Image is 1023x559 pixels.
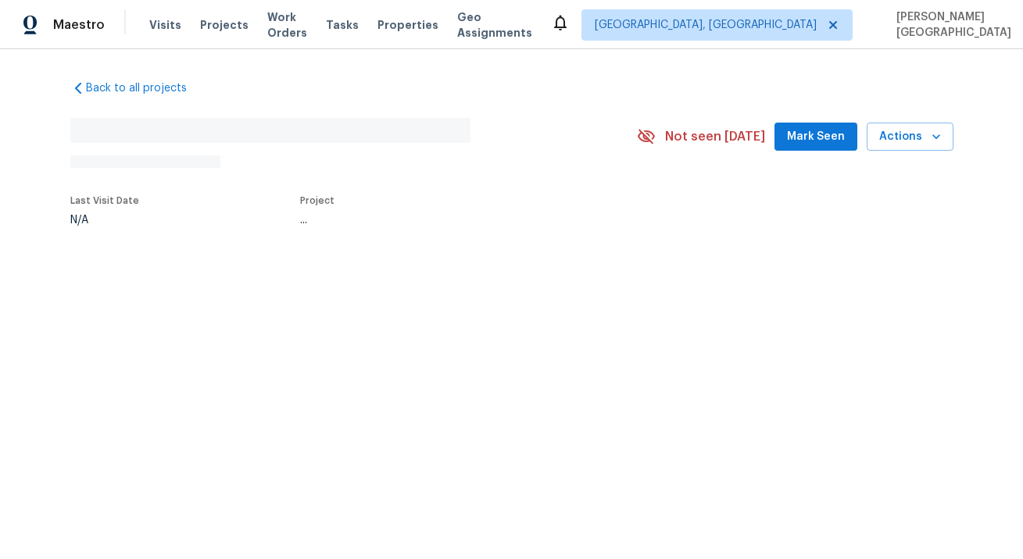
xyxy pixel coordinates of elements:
[267,9,307,41] span: Work Orders
[867,123,953,151] button: Actions
[890,9,1011,41] span: [PERSON_NAME][GEOGRAPHIC_DATA]
[774,123,857,151] button: Mark Seen
[377,17,438,33] span: Properties
[70,80,220,96] a: Back to all projects
[787,127,845,147] span: Mark Seen
[300,196,334,205] span: Project
[300,215,600,226] div: ...
[70,196,139,205] span: Last Visit Date
[326,20,359,30] span: Tasks
[879,127,941,147] span: Actions
[200,17,249,33] span: Projects
[53,17,105,33] span: Maestro
[149,17,181,33] span: Visits
[457,9,532,41] span: Geo Assignments
[70,215,139,226] div: N/A
[595,17,817,33] span: [GEOGRAPHIC_DATA], [GEOGRAPHIC_DATA]
[665,129,765,144] span: Not seen [DATE]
